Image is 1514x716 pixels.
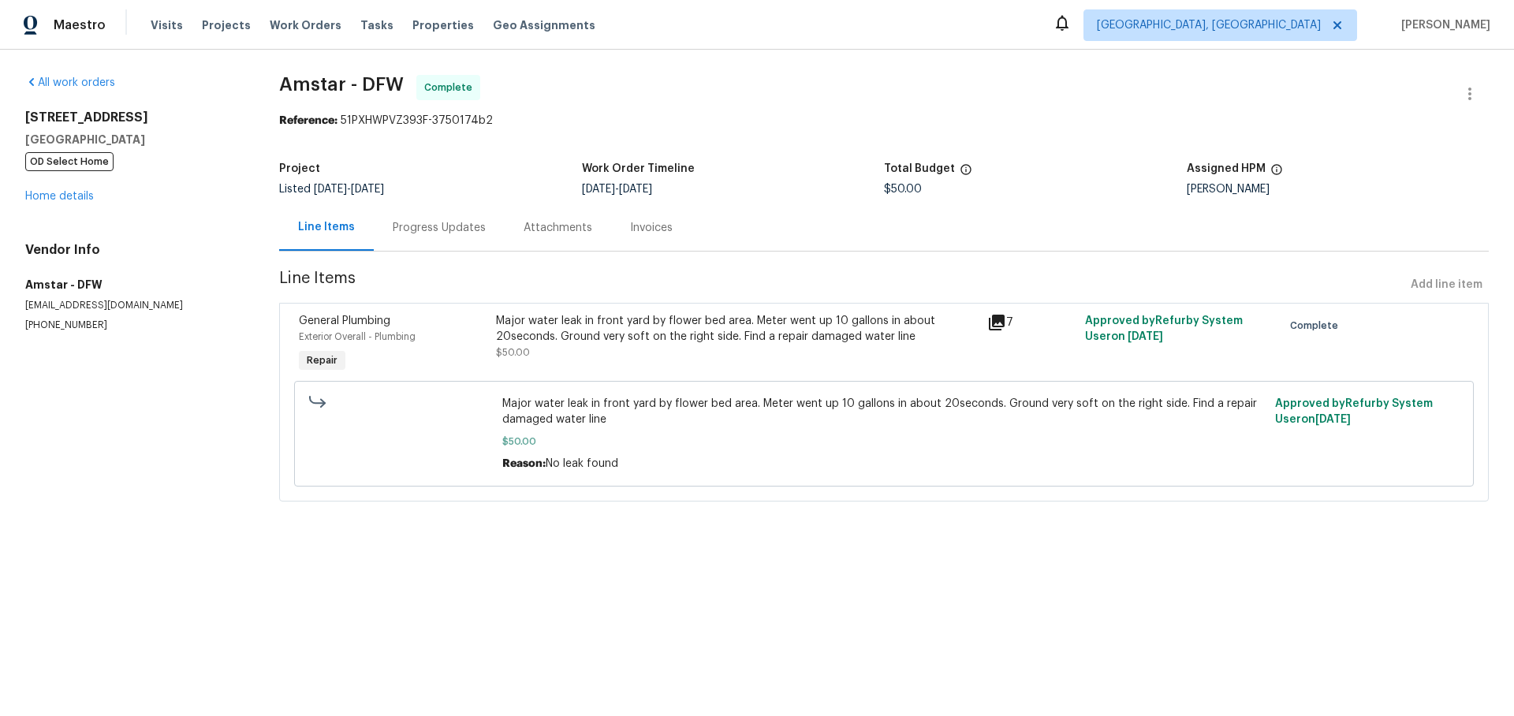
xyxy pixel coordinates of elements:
[393,220,486,236] div: Progress Updates
[619,184,652,195] span: [DATE]
[25,152,114,171] span: OD Select Home
[524,220,592,236] div: Attachments
[884,163,955,174] h5: Total Budget
[987,313,1076,332] div: 7
[25,191,94,202] a: Home details
[502,396,1266,427] span: Major water leak in front yard by flower bed area. Meter went up 10 gallons in about 20seconds. G...
[496,348,530,357] span: $50.00
[502,434,1266,449] span: $50.00
[25,299,241,312] p: [EMAIL_ADDRESS][DOMAIN_NAME]
[1187,163,1266,174] h5: Assigned HPM
[25,132,241,147] h5: [GEOGRAPHIC_DATA]
[314,184,347,195] span: [DATE]
[279,270,1404,300] span: Line Items
[25,242,241,258] h4: Vendor Info
[546,458,618,469] span: No leak found
[884,184,922,195] span: $50.00
[299,332,416,341] span: Exterior Overall - Plumbing
[299,315,390,326] span: General Plumbing
[1290,318,1344,334] span: Complete
[582,184,615,195] span: [DATE]
[25,77,115,88] a: All work orders
[1275,398,1433,425] span: Approved by Refurby System User on
[279,184,384,195] span: Listed
[351,184,384,195] span: [DATE]
[960,163,972,184] span: The total cost of line items that have been proposed by Opendoor. This sum includes line items th...
[630,220,673,236] div: Invoices
[270,17,341,33] span: Work Orders
[54,17,106,33] span: Maestro
[1097,17,1321,33] span: [GEOGRAPHIC_DATA], [GEOGRAPHIC_DATA]
[151,17,183,33] span: Visits
[279,163,320,174] h5: Project
[298,219,355,235] div: Line Items
[1315,414,1351,425] span: [DATE]
[1128,331,1163,342] span: [DATE]
[582,163,695,174] h5: Work Order Timeline
[300,352,344,368] span: Repair
[496,313,978,345] div: Major water leak in front yard by flower bed area. Meter went up 10 gallons in about 20seconds. G...
[279,75,404,94] span: Amstar - DFW
[412,17,474,33] span: Properties
[279,115,337,126] b: Reference:
[202,17,251,33] span: Projects
[424,80,479,95] span: Complete
[1085,315,1243,342] span: Approved by Refurby System User on
[582,184,652,195] span: -
[279,113,1489,129] div: 51PXHWPVZ393F-3750174b2
[502,458,546,469] span: Reason:
[1270,163,1283,184] span: The hpm assigned to this work order.
[314,184,384,195] span: -
[25,110,241,125] h2: [STREET_ADDRESS]
[493,17,595,33] span: Geo Assignments
[25,277,241,293] h5: Amstar - DFW
[1187,184,1489,195] div: [PERSON_NAME]
[360,20,393,31] span: Tasks
[1395,17,1490,33] span: [PERSON_NAME]
[25,319,241,332] p: [PHONE_NUMBER]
